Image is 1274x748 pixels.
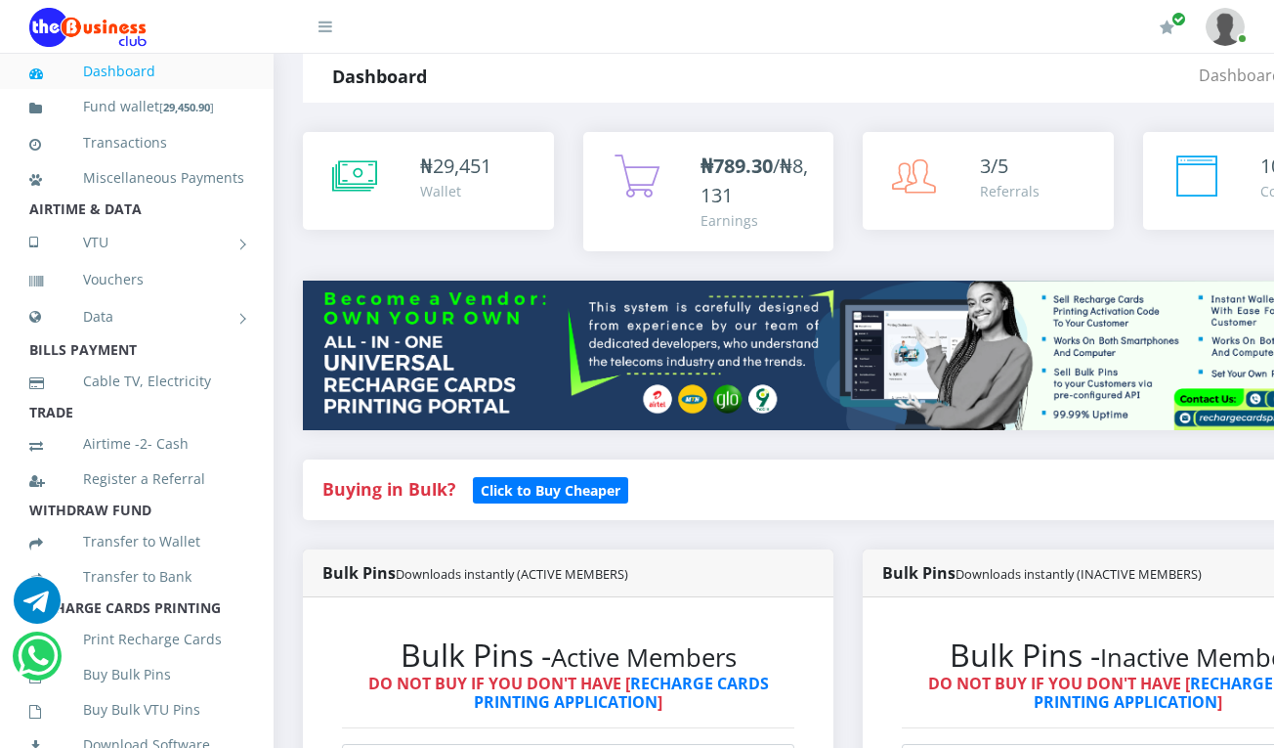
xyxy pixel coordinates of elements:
a: Vouchers [29,257,244,302]
a: Chat for support [18,647,58,680]
span: /₦8,131 [701,153,808,208]
b: Click to Buy Cheaper [481,481,620,500]
a: Register a Referral [29,457,244,502]
div: Referrals [980,181,1040,201]
b: 29,450.90 [163,100,210,114]
a: Miscellaneous Payments [29,155,244,200]
a: RECHARGE CARDS PRINTING APPLICATION [474,673,769,713]
small: Downloads instantly (INACTIVE MEMBERS) [955,565,1202,583]
a: Transactions [29,120,244,165]
span: 29,451 [433,153,491,179]
a: Buy Bulk VTU Pins [29,687,244,732]
a: ₦29,451 Wallet [303,132,554,230]
span: Renew/Upgrade Subscription [1171,12,1186,26]
small: [ ] [159,100,214,114]
strong: Bulk Pins [882,562,1202,584]
h2: Bulk Pins - [342,637,794,674]
a: Click to Buy Cheaper [473,477,628,501]
strong: Buying in Bulk? [322,477,455,501]
b: ₦789.30 [701,153,773,179]
a: ₦789.30/₦8,131 Earnings [583,132,834,251]
a: Transfer to Wallet [29,519,244,564]
a: Buy Bulk Pins [29,652,244,697]
div: ₦ [420,152,491,181]
img: User [1206,8,1245,46]
i: Renew/Upgrade Subscription [1160,20,1174,35]
span: 3/5 [980,153,1008,179]
a: VTU [29,218,244,267]
a: Chat for support [14,592,61,624]
a: 3/5 Referrals [863,132,1114,230]
small: Active Members [551,640,737,675]
a: Cable TV, Electricity [29,359,244,404]
a: Dashboard [29,49,244,94]
div: Earnings [701,210,815,231]
a: Print Recharge Cards [29,617,244,662]
a: Transfer to Bank [29,554,244,599]
img: Logo [29,8,147,47]
small: Downloads instantly (ACTIVE MEMBERS) [396,565,628,583]
strong: DO NOT BUY IF YOU DON'T HAVE [ ] [368,673,769,713]
strong: Bulk Pins [322,562,628,584]
div: Wallet [420,181,491,201]
strong: Dashboard [332,65,427,88]
a: Airtime -2- Cash [29,421,244,466]
a: Fund wallet[29,450.90] [29,84,244,130]
a: Data [29,292,244,341]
